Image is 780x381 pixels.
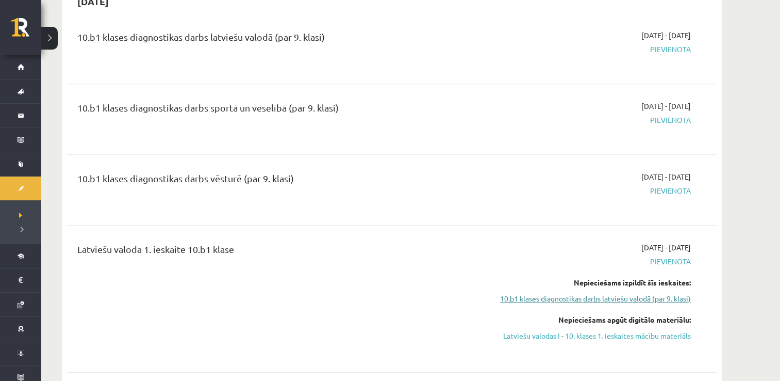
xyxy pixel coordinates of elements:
[641,242,691,253] span: [DATE] - [DATE]
[77,30,481,49] div: 10.b1 klases diagnostikas darbs latviešu valodā (par 9. klasi)
[496,293,691,304] a: 10.b1 klases diagnostikas darbs latviešu valodā (par 9. klasi)
[496,314,691,325] div: Nepieciešams apgūt digitālo materiālu:
[77,101,481,120] div: 10.b1 klases diagnostikas darbs sportā un veselībā (par 9. klasi)
[77,242,481,261] div: Latviešu valoda 1. ieskaite 10.b1 klase
[496,277,691,288] div: Nepieciešams izpildīt šīs ieskaites:
[641,171,691,182] span: [DATE] - [DATE]
[496,185,691,196] span: Pievienota
[77,171,481,190] div: 10.b1 klases diagnostikas darbs vēsturē (par 9. klasi)
[496,44,691,55] span: Pievienota
[641,101,691,112] span: [DATE] - [DATE]
[496,256,691,267] span: Pievienota
[11,18,41,44] a: Rīgas 1. Tālmācības vidusskola
[496,115,691,125] span: Pievienota
[496,330,691,341] a: Latviešu valodas I - 10. klases 1. ieskaites mācību materiāls
[641,30,691,41] span: [DATE] - [DATE]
